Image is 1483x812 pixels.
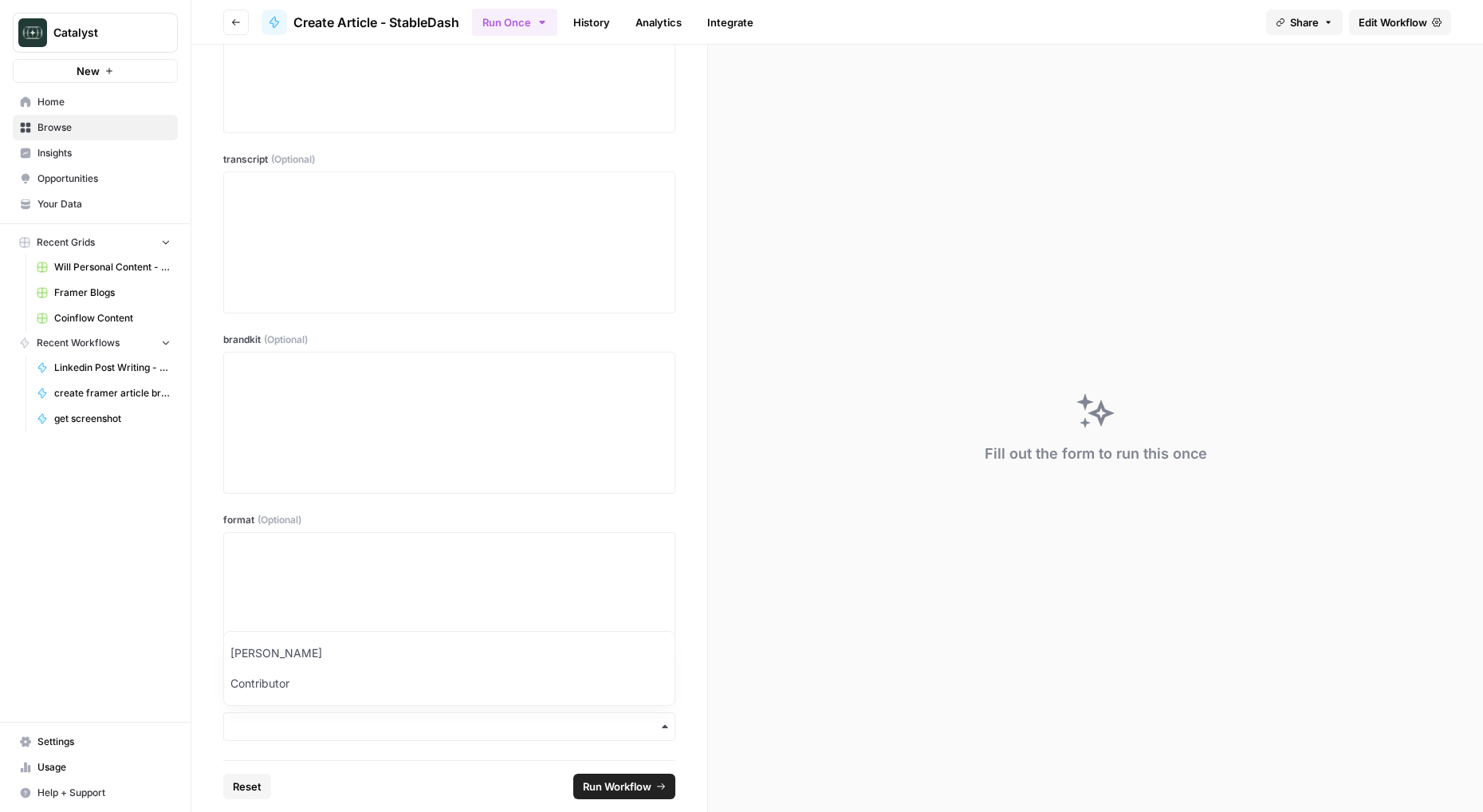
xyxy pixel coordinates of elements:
[1266,10,1343,35] button: Share
[233,778,262,794] span: Reset
[54,286,171,300] span: Framer Blogs
[30,305,178,331] a: Coinflow Content
[37,171,171,186] span: Opportunities
[223,333,675,347] label: brandkit
[573,774,675,799] button: Run Workflow
[13,755,178,780] a: Usage
[583,778,651,794] span: Run Workflow
[77,63,100,79] span: New
[37,146,171,160] span: Insights
[985,443,1207,465] div: Fill out the form to run this once
[13,140,178,166] a: Insights
[30,280,178,305] a: Framer Blogs
[54,412,171,426] span: get screenshot
[626,10,691,35] a: Analytics
[271,152,315,167] span: (Optional)
[224,668,675,699] div: Contributor
[13,729,178,755] a: Settings
[37,336,120,350] span: Recent Workflows
[30,355,178,380] a: Linkedin Post Writing - [DATE]
[30,254,178,280] a: Will Personal Content - [DATE]
[1349,10,1451,35] a: Edit Workflow
[54,386,171,400] span: create framer article briefs
[223,774,271,799] button: Reset
[264,333,308,347] span: (Optional)
[13,780,178,806] button: Help + Support
[30,380,178,406] a: create framer article briefs
[223,513,675,527] label: format
[37,760,171,775] span: Usage
[13,331,178,355] button: Recent Workflows
[223,152,675,167] label: transcript
[13,89,178,115] a: Home
[37,197,171,211] span: Your Data
[53,25,150,41] span: Catalyst
[13,13,178,53] button: Workspace: Catalyst
[37,786,171,800] span: Help + Support
[13,59,178,83] button: New
[472,9,557,36] button: Run Once
[1359,14,1427,30] span: Edit Workflow
[37,735,171,749] span: Settings
[262,10,459,35] a: Create Article - StableDash
[54,311,171,325] span: Coinflow Content
[18,18,47,47] img: Catalyst Logo
[13,231,178,254] button: Recent Grids
[224,638,675,668] div: [PERSON_NAME]
[258,513,301,527] span: (Optional)
[293,13,459,32] span: Create Article - StableDash
[13,115,178,140] a: Browse
[13,191,178,217] a: Your Data
[54,361,171,375] span: Linkedin Post Writing - [DATE]
[698,10,763,35] a: Integrate
[564,10,620,35] a: History
[54,260,171,274] span: Will Personal Content - [DATE]
[37,120,171,135] span: Browse
[1290,14,1319,30] span: Share
[30,406,178,432] a: get screenshot
[13,166,178,191] a: Opportunities
[37,95,171,109] span: Home
[37,235,95,250] span: Recent Grids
